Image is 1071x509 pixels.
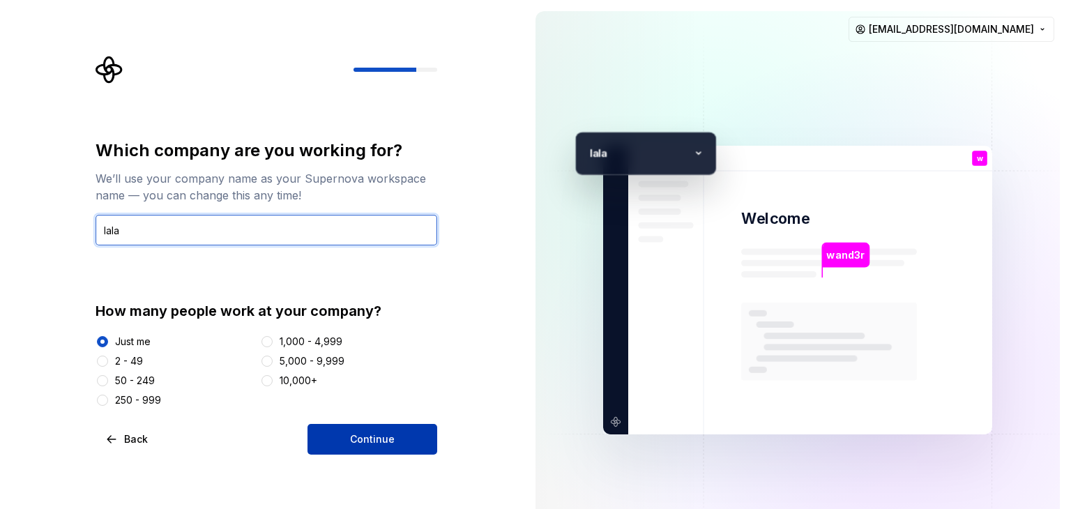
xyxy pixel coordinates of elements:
[96,139,437,162] div: Which company are you working for?
[115,393,161,407] div: 250 - 999
[977,155,983,162] p: w
[96,424,160,455] button: Back
[115,335,151,349] div: Just me
[280,374,317,388] div: 10,000+
[307,424,437,455] button: Continue
[124,432,148,446] span: Back
[849,17,1054,42] button: [EMAIL_ADDRESS][DOMAIN_NAME]
[115,374,155,388] div: 50 - 249
[280,335,342,349] div: 1,000 - 4,999
[592,144,688,162] p: ala
[741,208,810,229] p: Welcome
[582,144,592,162] p: l
[826,248,865,263] p: wand3r
[350,432,395,446] span: Continue
[96,215,437,245] input: Company name
[280,354,344,368] div: 5,000 - 9,999
[115,354,143,368] div: 2 - 49
[96,170,437,204] div: We’ll use your company name as your Supernova workspace name — you can change this any time!
[96,56,123,84] svg: Supernova Logo
[869,22,1034,36] span: [EMAIL_ADDRESS][DOMAIN_NAME]
[96,301,437,321] div: How many people work at your company?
